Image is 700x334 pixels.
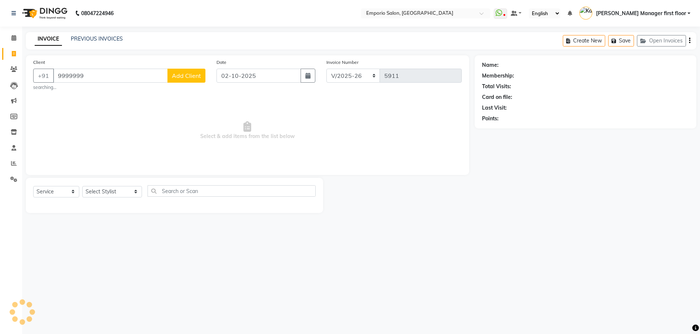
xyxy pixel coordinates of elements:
input: Search by Name/Mobile/Email/Code [53,69,168,83]
div: Membership: [482,72,514,80]
label: Invoice Number [326,59,358,66]
a: PREVIOUS INVOICES [71,35,123,42]
div: Card on file: [482,93,512,101]
input: Search or Scan [148,185,316,197]
img: Kanika Manager first floor [579,7,592,20]
button: Create New [563,35,605,47]
div: Name: [482,61,499,69]
div: Last Visit: [482,104,507,112]
a: INVOICE [35,32,62,46]
span: [PERSON_NAME] Manager first floor [596,10,686,17]
span: Select & add items from the list below [33,94,462,168]
small: searching... [33,84,205,91]
button: Save [608,35,634,47]
label: Date [216,59,226,66]
div: Points: [482,115,499,123]
button: Add Client [167,69,205,83]
span: Add Client [172,72,201,79]
b: 08047224946 [81,3,114,24]
label: Client [33,59,45,66]
img: logo [19,3,69,24]
button: Open Invoices [637,35,686,47]
button: +91 [33,69,54,83]
div: Total Visits: [482,83,511,90]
